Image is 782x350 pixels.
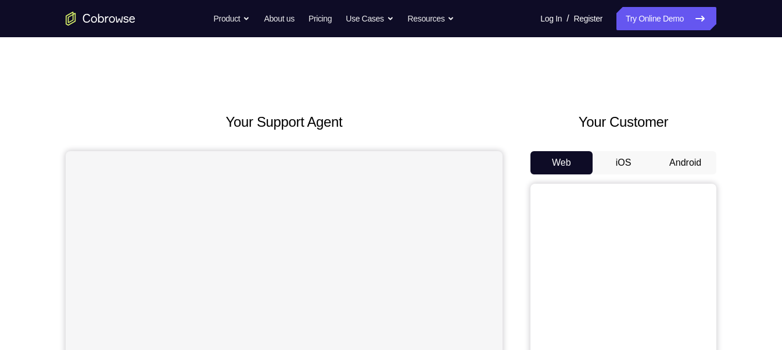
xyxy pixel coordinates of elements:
[66,12,135,26] a: Go to the home page
[346,7,393,30] button: Use Cases
[530,112,716,133] h2: Your Customer
[530,151,593,174] button: Web
[616,7,716,30] a: Try Online Demo
[593,151,655,174] button: iOS
[264,7,294,30] a: About us
[566,12,569,26] span: /
[66,112,503,133] h2: Your Support Agent
[654,151,716,174] button: Android
[574,7,602,30] a: Register
[214,7,250,30] button: Product
[309,7,332,30] a: Pricing
[408,7,455,30] button: Resources
[540,7,562,30] a: Log In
